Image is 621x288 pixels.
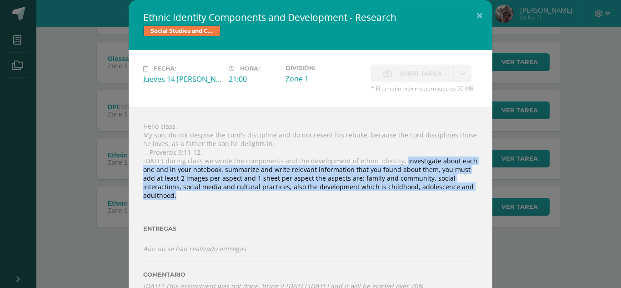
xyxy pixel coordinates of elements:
[454,65,471,82] a: La fecha de entrega ha expirado
[154,65,176,72] span: Fecha:
[143,225,478,232] label: Entregas
[143,11,478,24] h2: Ethnic Identity Components and Development - Research
[143,25,220,36] span: Social Studies and Civics II
[143,271,478,278] label: Comentario
[285,65,364,71] label: División:
[143,244,246,253] i: Aún no se han realizado entregas
[285,74,364,84] div: Zone 1
[400,65,442,82] span: Subir tarea
[240,65,260,72] span: Hora:
[229,74,278,84] div: 21:00
[143,74,221,84] div: Jueves 14 [PERSON_NAME]
[371,65,454,82] label: La fecha de entrega ha expirado
[371,85,478,92] span: * El tamaño máximo permitido es 50 MB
